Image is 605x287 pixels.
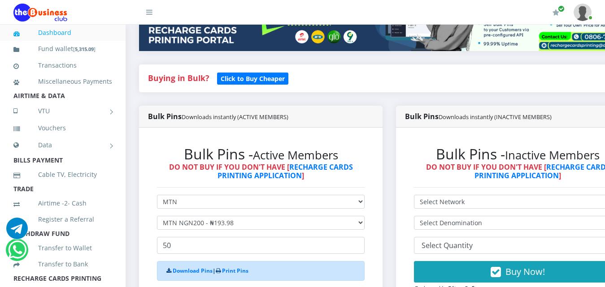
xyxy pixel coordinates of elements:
strong: DO NOT BUY IF YOU DON'T HAVE [ ] [169,162,353,180]
b: 5,315.09 [75,46,94,52]
input: Enter Quantity [157,237,365,254]
a: Transfer to Wallet [13,238,112,258]
a: Cable TV, Electricity [13,164,112,185]
small: Inactive Members [505,147,600,163]
span: Renew/Upgrade Subscription [558,5,565,12]
a: Transactions [13,55,112,76]
a: Download Pins [173,267,213,274]
strong: Bulk Pins [405,111,552,121]
a: Chat for support [8,246,26,261]
b: Click to Buy Cheaper [221,74,285,83]
a: Chat for support [6,224,28,239]
a: RECHARGE CARDS PRINTING APPLICATION [218,162,353,180]
small: Downloads instantly (INACTIVE MEMBERS) [439,113,552,121]
a: Transfer to Bank [13,254,112,274]
small: Active Members [253,147,338,163]
a: Dashboard [13,22,112,43]
a: VTU [13,100,112,122]
a: Airtime -2- Cash [13,193,112,214]
small: [ ] [73,46,96,52]
small: Downloads instantly (ACTIVE MEMBERS) [182,113,288,121]
strong: Buying in Bulk? [148,73,209,83]
a: Register a Referral [13,209,112,230]
i: Renew/Upgrade Subscription [553,9,559,16]
img: User [574,4,592,21]
span: Buy Now! [505,266,545,278]
a: Data [13,134,112,156]
a: Miscellaneous Payments [13,71,112,92]
a: Print Pins [222,267,248,274]
h2: Bulk Pins - [157,146,365,163]
strong: Bulk Pins [148,111,288,121]
img: Logo [13,4,67,21]
a: Vouchers [13,118,112,138]
a: Fund wallet[5,315.09] [13,39,112,60]
a: Click to Buy Cheaper [217,73,288,83]
strong: | [166,267,248,274]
